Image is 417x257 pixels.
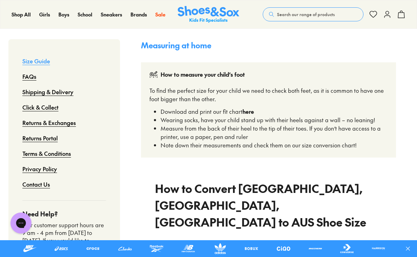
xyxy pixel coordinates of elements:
[22,209,106,218] h4: Need Help?
[161,141,388,149] li: Note down their measurements and check them on our size conversion chart!
[78,11,92,18] a: School
[242,107,254,115] a: here
[178,6,239,23] a: Shoes & Sox
[149,85,388,104] p: To find the perfect size for your child we need to check both feet, as it is common to have one f...
[22,130,58,146] a: Returns Portal
[263,7,363,21] button: Search our range of products
[101,11,122,18] a: Sneakers
[22,99,58,115] a: Click & Collect
[161,116,388,124] li: Wearing socks, have your child stand up with their heels against a wall – no leaning!
[22,84,73,99] a: Shipping & Delivery
[22,115,76,130] a: Returns & Exchanges
[178,6,239,23] img: SNS_Logo_Responsive.svg
[161,124,388,141] li: Measure from the back of their heel to the tip of their toes. If you don’t have access to a print...
[155,11,165,18] a: Sale
[12,11,31,18] a: Shop All
[22,53,50,69] a: Size Guide
[161,71,245,79] div: How to measure your child’s foot
[39,11,50,18] a: Girls
[22,69,36,84] a: FAQs
[277,11,335,18] span: Search our range of products
[7,210,35,236] iframe: Gorgias live chat messenger
[161,107,388,116] li: Download and print our fit chart
[22,161,57,176] a: Privacy Policy
[141,40,396,51] h4: Measuring at home
[155,180,382,230] h2: How to Convert [GEOGRAPHIC_DATA], [GEOGRAPHIC_DATA], [GEOGRAPHIC_DATA] to AUS Shoe Size
[130,11,147,18] a: Brands
[58,11,69,18] a: Boys
[22,146,71,161] a: Terms & Conditions
[22,176,50,192] a: Contact Us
